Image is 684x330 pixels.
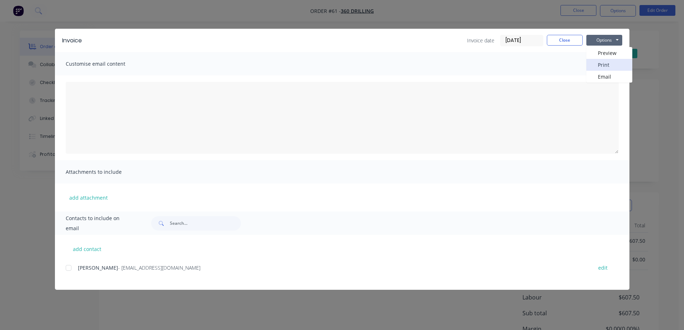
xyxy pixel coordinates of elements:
div: Invoice [62,36,82,45]
span: Attachments to include [66,167,145,177]
button: Email [586,71,632,83]
button: Close [547,35,583,46]
button: add attachment [66,192,111,203]
input: Search... [170,216,241,231]
span: [PERSON_NAME] [78,264,118,271]
button: Options [586,35,622,46]
span: Invoice date [467,37,494,44]
button: edit [594,263,612,273]
button: add contact [66,243,109,254]
button: Print [586,59,632,71]
button: Preview [586,47,632,59]
span: - [EMAIL_ADDRESS][DOMAIN_NAME] [118,264,200,271]
span: Customise email content [66,59,145,69]
span: Contacts to include on email [66,213,134,233]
